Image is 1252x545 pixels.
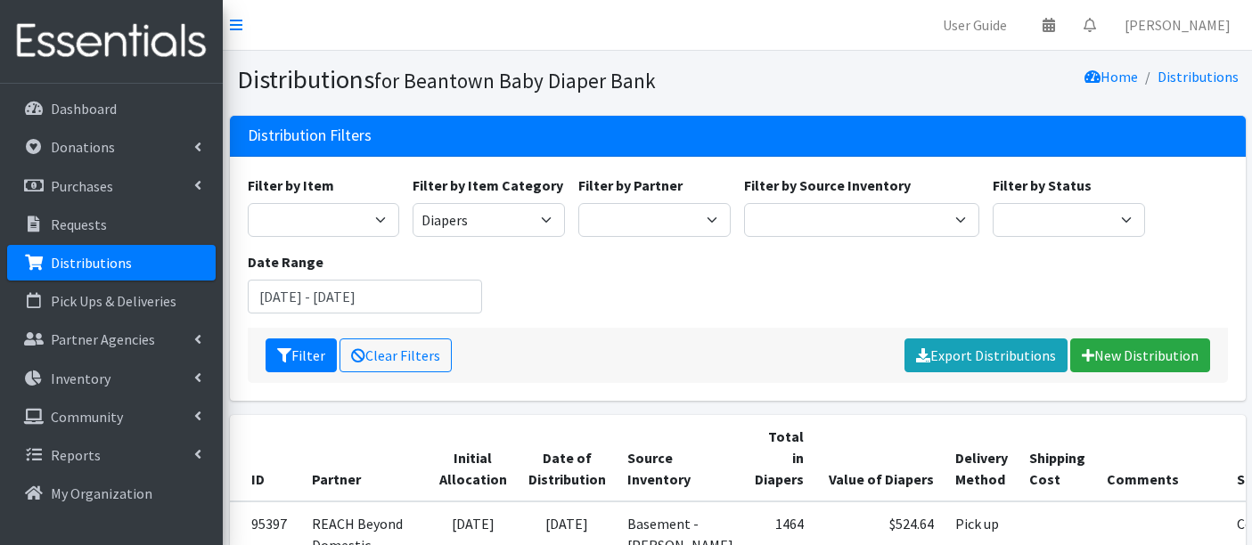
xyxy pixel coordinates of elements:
p: Pick Ups & Deliveries [51,292,176,310]
button: Filter [266,338,337,372]
label: Filter by Status [993,175,1092,196]
a: Purchases [7,168,216,204]
input: January 1, 2011 - December 31, 2011 [248,280,483,313]
a: Reports [7,437,216,473]
label: Filter by Item [248,175,334,196]
th: Source Inventory [617,415,744,501]
a: Donations [7,129,216,165]
th: Initial Allocation [429,415,518,501]
p: Inventory [51,370,110,387]
a: My Organization [7,476,216,511]
a: Pick Ups & Deliveries [7,283,216,319]
p: Reports [51,446,101,464]
label: Filter by Source Inventory [744,175,911,196]
th: Value of Diapers [814,415,945,501]
a: New Distribution [1070,338,1210,372]
a: Home [1084,68,1138,85]
a: Inventory [7,361,216,396]
p: Partner Agencies [51,330,155,348]
a: User Guide [929,7,1021,43]
a: Distributions [7,245,216,281]
a: Requests [7,207,216,242]
p: Requests [51,216,107,233]
a: Partner Agencies [7,321,216,357]
p: Purchases [51,177,113,195]
p: Distributions [51,254,132,272]
a: Distributions [1158,68,1239,85]
th: Delivery Method [945,415,1019,501]
a: Community [7,399,216,435]
h1: Distributions [237,64,732,95]
th: Total in Diapers [744,415,814,501]
small: for Beantown Baby Diaper Bank [374,68,656,94]
label: Date Range [248,251,323,272]
a: Export Distributions [904,338,1068,372]
th: Comments [1096,415,1226,501]
th: Shipping Cost [1019,415,1096,501]
th: Date of Distribution [518,415,617,501]
a: Clear Filters [340,338,452,372]
th: Partner [301,415,429,501]
th: ID [230,415,301,501]
p: My Organization [51,484,152,502]
h3: Distribution Filters [248,126,372,145]
a: Dashboard [7,91,216,126]
a: [PERSON_NAME] [1110,7,1245,43]
label: Filter by Partner [578,175,683,196]
img: HumanEssentials [7,12,216,71]
p: Donations [51,138,115,156]
p: Dashboard [51,100,117,118]
label: Filter by Item Category [413,175,563,196]
p: Community [51,408,123,426]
